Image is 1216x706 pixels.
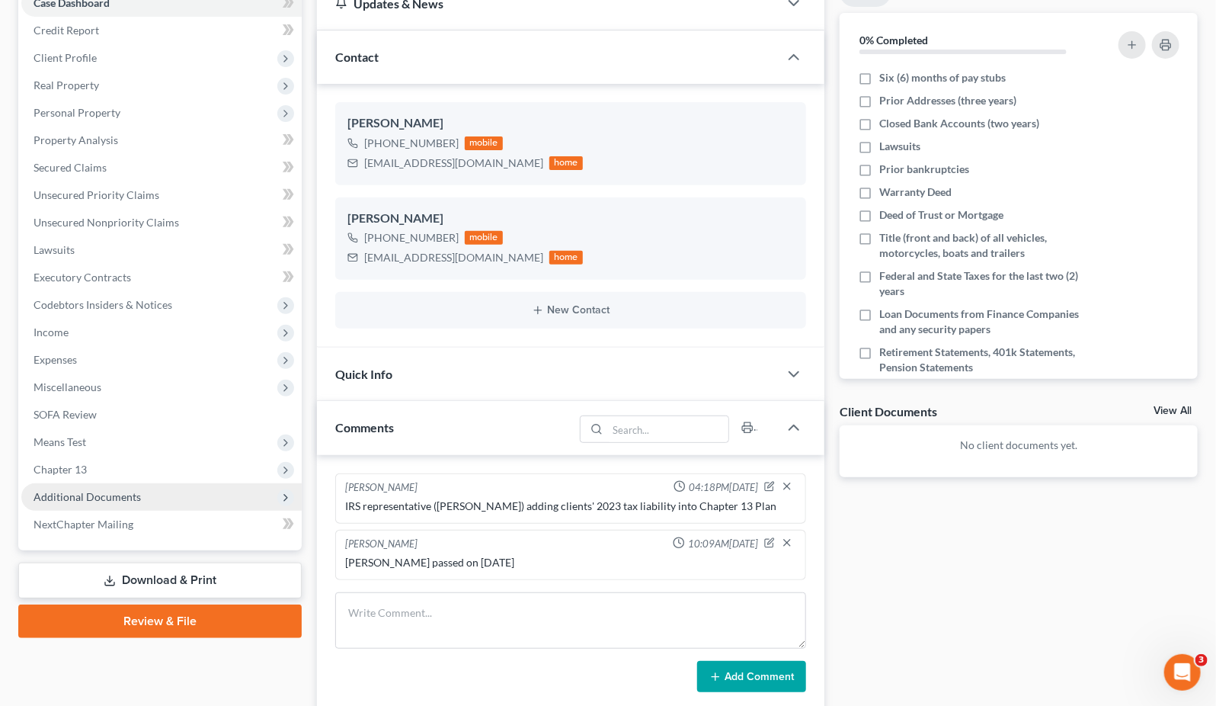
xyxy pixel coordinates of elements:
[345,499,796,514] div: IRS representative ([PERSON_NAME]) adding clients' 2023 tax liability into Chapter 13 Plan
[34,463,87,476] span: Chapter 13
[18,563,302,598] a: Download & Print
[608,416,729,442] input: Search...
[34,435,86,448] span: Means Test
[1164,654,1201,691] iframe: Intercom live chat
[347,114,794,133] div: [PERSON_NAME]
[335,420,394,435] span: Comments
[345,555,796,570] div: [PERSON_NAME] passed on [DATE]
[364,230,459,245] div: [PHONE_NUMBER]
[840,403,937,419] div: Client Documents
[18,605,302,638] a: Review & File
[345,480,418,496] div: [PERSON_NAME]
[34,490,141,503] span: Additional Documents
[34,216,179,229] span: Unsecured Nonpriority Claims
[21,181,302,209] a: Unsecured Priority Claims
[34,326,69,339] span: Income
[697,661,806,693] button: Add Comment
[879,207,1003,223] span: Deed of Trust or Mortgage
[34,518,133,531] span: NextChapter Mailing
[34,243,75,256] span: Lawsuits
[364,250,543,265] div: [EMAIL_ADDRESS][DOMAIN_NAME]
[347,210,794,228] div: [PERSON_NAME]
[879,139,920,154] span: Lawsuits
[21,127,302,154] a: Property Analysis
[34,133,118,146] span: Property Analysis
[34,271,131,284] span: Executory Contracts
[34,188,159,201] span: Unsecured Priority Claims
[21,17,302,44] a: Credit Report
[34,380,101,393] span: Miscellaneous
[364,136,459,151] div: [PHONE_NUMBER]
[364,156,543,171] div: [EMAIL_ADDRESS][DOMAIN_NAME]
[21,209,302,236] a: Unsecured Nonpriority Claims
[879,185,952,200] span: Warranty Deed
[879,230,1096,261] span: Title (front and back) of all vehicles, motorcycles, boats and trailers
[34,79,99,91] span: Real Property
[879,268,1096,299] span: Federal and State Taxes for the last two (2) years
[688,537,758,551] span: 10:09AM[DATE]
[852,438,1186,453] p: No client documents yet.
[879,116,1039,131] span: Closed Bank Accounts (two years)
[689,480,758,495] span: 04:18PM[DATE]
[21,401,302,428] a: SOFA Review
[465,136,503,150] div: mobile
[549,251,583,265] div: home
[1195,654,1208,666] span: 3
[34,408,97,421] span: SOFA Review
[335,367,392,381] span: Quick Info
[34,298,172,311] span: Codebtors Insiders & Notices
[21,264,302,291] a: Executory Contracts
[879,70,1006,85] span: Six (6) months of pay stubs
[879,93,1016,108] span: Prior Addresses (three years)
[879,306,1096,337] span: Loan Documents from Finance Companies and any security papers
[335,50,379,64] span: Contact
[21,154,302,181] a: Secured Claims
[34,106,120,119] span: Personal Property
[345,537,418,552] div: [PERSON_NAME]
[1154,406,1192,416] a: View All
[34,353,77,366] span: Expenses
[879,162,969,177] span: Prior bankruptcies
[859,34,928,47] strong: 0% Completed
[21,511,302,538] a: NextChapter Mailing
[34,24,99,37] span: Credit Report
[549,156,583,170] div: home
[21,236,302,264] a: Lawsuits
[347,304,794,316] button: New Contact
[34,51,97,64] span: Client Profile
[879,345,1096,375] span: Retirement Statements, 401k Statements, Pension Statements
[34,161,107,174] span: Secured Claims
[465,231,503,245] div: mobile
